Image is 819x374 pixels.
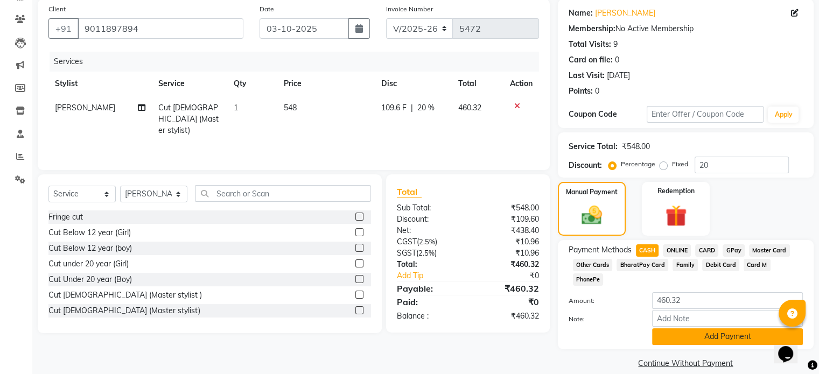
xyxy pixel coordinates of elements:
[48,305,200,316] div: Cut [DEMOGRAPHIC_DATA] (Master stylist)
[468,236,547,248] div: ₹10.96
[569,109,647,120] div: Coupon Code
[468,202,547,214] div: ₹548.00
[672,159,688,169] label: Fixed
[569,141,618,152] div: Service Total:
[749,244,790,257] span: Master Card
[389,248,468,259] div: ( )
[234,103,238,112] span: 1
[561,314,644,324] label: Note:
[260,4,274,14] label: Date
[468,214,547,225] div: ₹109.60
[48,258,129,270] div: Cut under 20 year (Girl)
[158,103,219,135] span: Cut [DEMOGRAPHIC_DATA] (Master stylist)
[277,72,375,96] th: Price
[389,282,468,295] div: Payable:
[560,358,811,369] a: Continue Without Payment
[774,331,808,363] iframe: chat widget
[48,243,132,254] div: Cut Below 12 year (boy)
[659,202,694,229] img: _gift.svg
[389,236,468,248] div: ( )
[468,248,547,259] div: ₹10.96
[397,248,416,258] span: SGST
[768,107,799,123] button: Apply
[569,8,593,19] div: Name:
[48,227,131,238] div: Cut Below 12 year (Girl)
[702,259,739,271] span: Debit Card
[375,72,452,96] th: Disc
[569,86,593,97] div: Points:
[569,244,632,256] span: Payment Methods
[417,102,435,114] span: 20 %
[397,186,422,197] span: Total
[389,295,468,308] div: Paid:
[481,270,547,281] div: ₹0
[723,244,745,257] span: GPay
[569,70,605,81] div: Last Visit:
[386,4,433,14] label: Invoice Number
[613,39,618,50] div: 9
[419,237,435,246] span: 2.5%
[566,187,618,197] label: Manual Payment
[663,244,691,257] span: ONLINE
[227,72,277,96] th: Qty
[569,23,615,34] div: Membership:
[652,328,803,345] button: Add Payment
[595,86,599,97] div: 0
[389,214,468,225] div: Discount:
[621,159,655,169] label: Percentage
[418,249,435,257] span: 2.5%
[607,70,630,81] div: [DATE]
[569,39,611,50] div: Total Visits:
[622,141,650,152] div: ₹548.00
[569,54,613,66] div: Card on file:
[652,310,803,327] input: Add Note
[468,295,547,308] div: ₹0
[48,18,79,39] button: +91
[48,72,152,96] th: Stylist
[636,244,659,257] span: CASH
[48,274,132,285] div: Cut Under 20 year (Boy)
[503,72,539,96] th: Action
[595,8,655,19] a: [PERSON_NAME]
[744,259,771,271] span: Card M
[458,103,481,112] span: 460.32
[389,311,468,322] div: Balance :
[695,244,718,257] span: CARD
[573,273,604,286] span: PhonePe
[673,259,698,271] span: Family
[657,186,695,196] label: Redemption
[617,259,668,271] span: BharatPay Card
[152,72,227,96] th: Service
[615,54,619,66] div: 0
[468,259,547,270] div: ₹460.32
[652,292,803,309] input: Amount
[569,160,602,171] div: Discount:
[389,259,468,270] div: Total:
[389,225,468,236] div: Net:
[647,106,764,123] input: Enter Offer / Coupon Code
[468,282,547,295] div: ₹460.32
[569,23,803,34] div: No Active Membership
[468,311,547,322] div: ₹460.32
[48,4,66,14] label: Client
[575,203,608,227] img: _cash.svg
[50,52,547,72] div: Services
[397,237,417,246] span: CGST
[48,211,83,223] div: Fringe cut
[573,259,613,271] span: Other Cards
[411,102,413,114] span: |
[389,202,468,214] div: Sub Total:
[78,18,243,39] input: Search by Name/Mobile/Email/Code
[452,72,503,96] th: Total
[381,102,407,114] span: 109.6 F
[389,270,481,281] a: Add Tip
[195,185,371,202] input: Search or Scan
[561,296,644,306] label: Amount:
[284,103,297,112] span: 548
[55,103,115,112] span: [PERSON_NAME]
[468,225,547,236] div: ₹438.40
[48,290,202,301] div: Cut [DEMOGRAPHIC_DATA] (Master stylist )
